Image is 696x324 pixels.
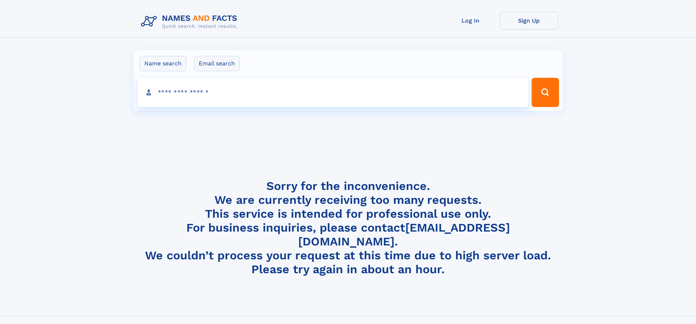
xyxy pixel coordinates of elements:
[500,12,558,30] a: Sign Up
[138,12,243,31] img: Logo Names and Facts
[138,179,558,277] h4: Sorry for the inconvenience. We are currently receiving too many requests. This service is intend...
[441,12,500,30] a: Log In
[137,78,529,107] input: search input
[298,221,510,248] a: [EMAIL_ADDRESS][DOMAIN_NAME]
[532,78,559,107] button: Search Button
[194,56,240,71] label: Email search
[140,56,186,71] label: Name search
